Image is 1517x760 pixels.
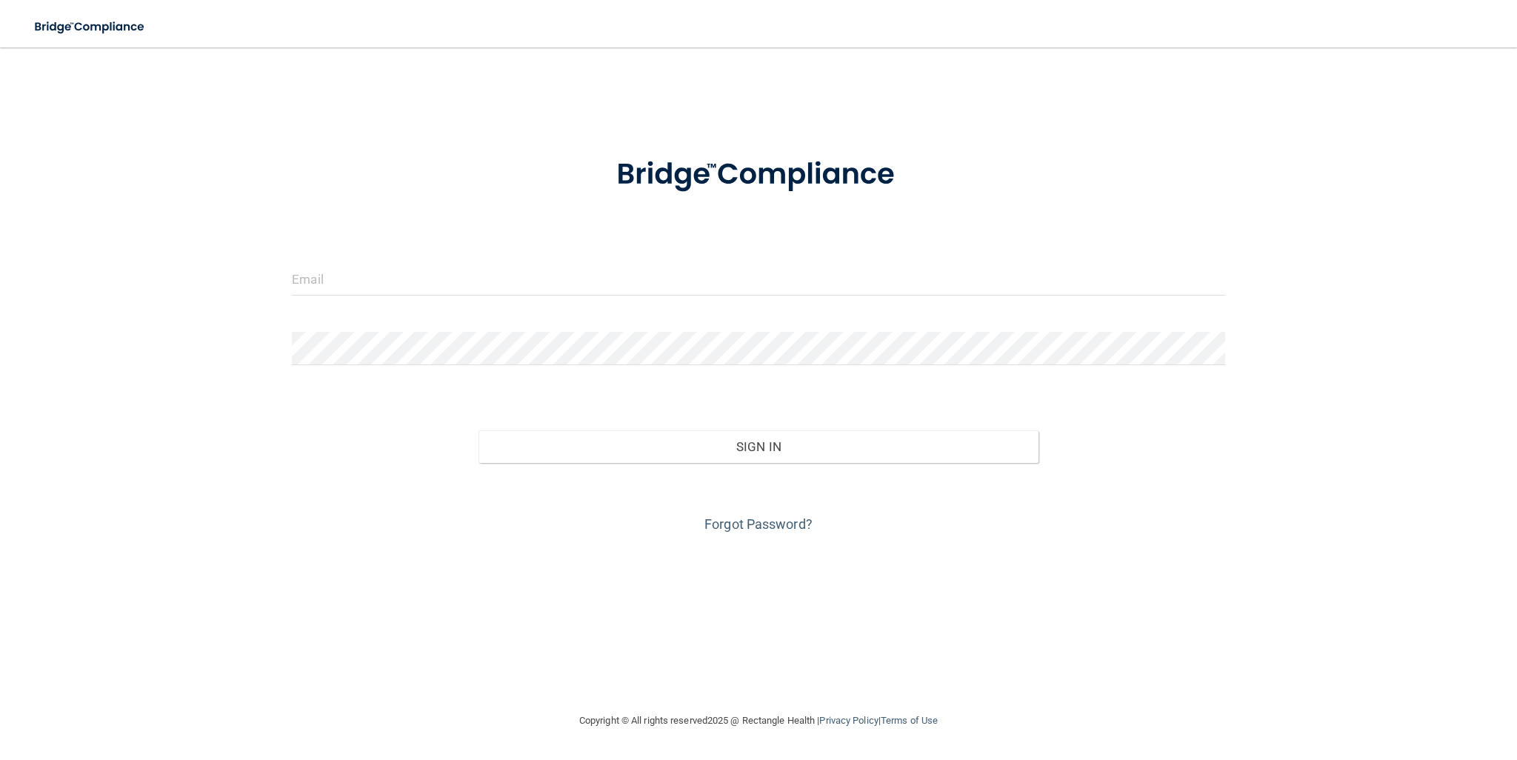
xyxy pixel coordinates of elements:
a: Privacy Policy [819,715,878,726]
div: Copyright © All rights reserved 2025 @ Rectangle Health | | [488,697,1029,744]
input: Email [292,262,1225,296]
img: bridge_compliance_login_screen.278c3ca4.svg [586,136,931,213]
img: bridge_compliance_login_screen.278c3ca4.svg [22,12,159,42]
a: Forgot Password? [704,516,813,532]
a: Terms of Use [881,715,938,726]
button: Sign In [479,430,1038,463]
